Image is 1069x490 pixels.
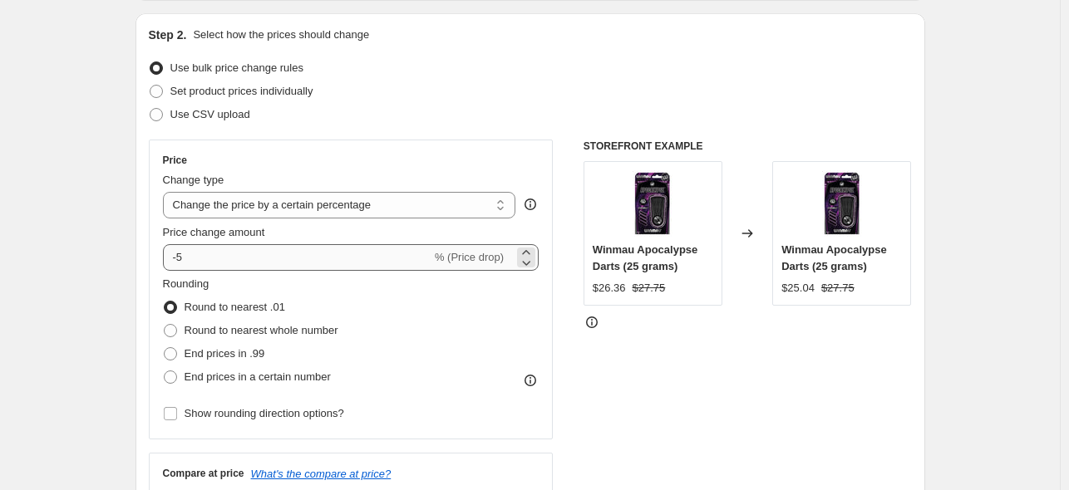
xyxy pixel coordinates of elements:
strike: $27.75 [821,280,855,296]
h6: STOREFRONT EXAMPLE [584,140,912,153]
span: % (Price drop) [435,251,504,263]
span: Set product prices individually [170,85,313,97]
span: Winmau Apocalypse Darts (25 grams) [593,243,698,272]
span: Change type [163,174,224,186]
span: Round to nearest whole number [185,324,338,336]
span: End prices in .99 [185,347,265,360]
h3: Compare at price [163,467,244,480]
p: Select how the prices should change [193,27,369,43]
span: Use CSV upload [170,108,250,120]
span: Winmau Apocalypse Darts (25 grams) [781,243,887,272]
button: What's the compare at price? [251,468,392,480]
img: d0714-pack_80x.jpg [619,170,686,237]
div: $25.04 [781,280,815,296]
span: End prices in a certain number [185,370,331,383]
span: Round to nearest .01 [185,301,285,313]
h3: Price [163,154,187,167]
span: Rounding [163,277,209,290]
span: Price change amount [163,226,265,238]
div: help [522,196,539,213]
strike: $27.75 [633,280,666,296]
div: $26.36 [593,280,626,296]
span: Show rounding direction options? [185,407,344,419]
h2: Step 2. [149,27,187,43]
span: Use bulk price change rules [170,61,303,74]
img: d0714-pack_80x.jpg [809,170,875,237]
input: -15 [163,244,431,271]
